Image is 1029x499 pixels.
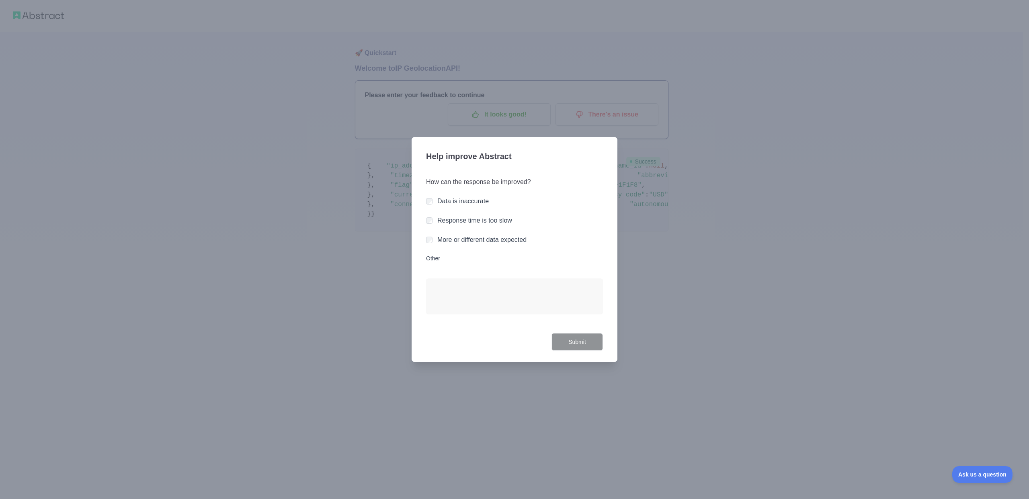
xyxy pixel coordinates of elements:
[426,177,603,187] h3: How can the response be improved?
[437,217,512,224] label: Response time is too slow
[437,198,489,205] label: Data is inaccurate
[426,254,603,262] label: Other
[426,147,603,168] h3: Help improve Abstract
[952,466,1013,483] iframe: Toggle Customer Support
[551,333,603,351] button: Submit
[437,236,527,243] label: More or different data expected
